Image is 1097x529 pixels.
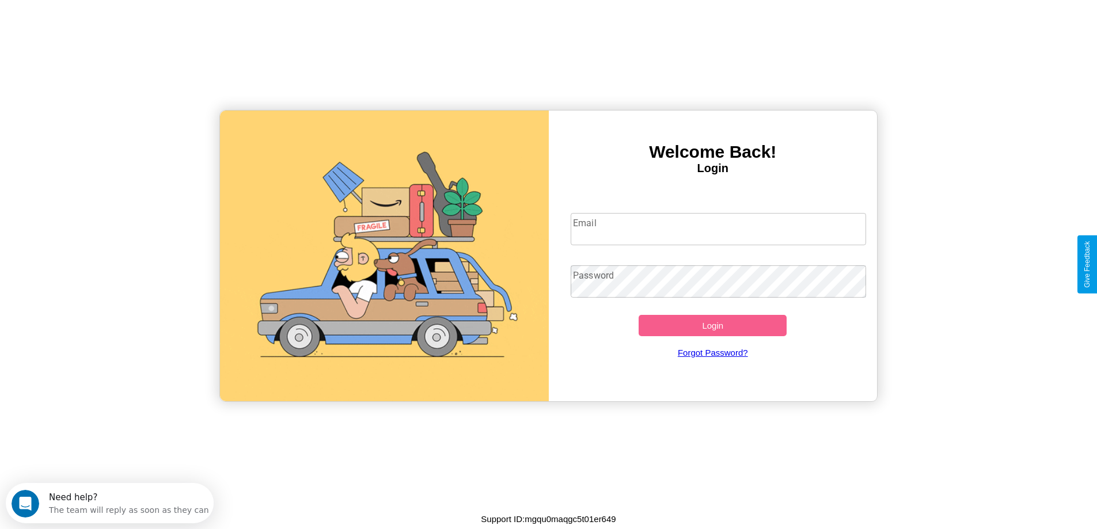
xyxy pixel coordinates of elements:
[5,5,214,36] div: Open Intercom Messenger
[220,111,549,401] img: gif
[6,483,214,523] iframe: Intercom live chat discovery launcher
[1083,241,1091,288] div: Give Feedback
[12,490,39,517] iframe: Intercom live chat
[565,336,860,369] a: Forgot Password?
[481,511,616,527] p: Support ID: mgqu0maqgc5t01er649
[549,142,878,162] h3: Welcome Back!
[43,10,203,19] div: Need help?
[549,162,878,175] h4: Login
[43,19,203,31] div: The team will reply as soon as they can
[639,315,787,336] button: Login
